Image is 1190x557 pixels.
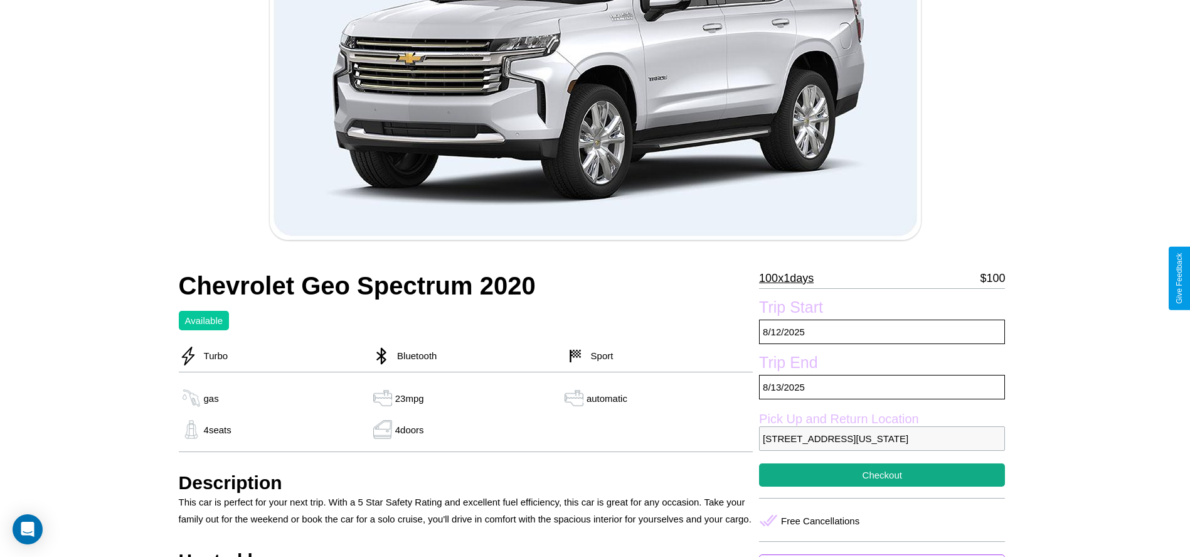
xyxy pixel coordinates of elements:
[395,390,424,407] p: 23 mpg
[179,420,204,439] img: gas
[13,514,43,544] div: Open Intercom Messenger
[781,512,859,529] p: Free Cancellations
[370,420,395,439] img: gas
[370,389,395,408] img: gas
[185,312,223,329] p: Available
[759,412,1005,426] label: Pick Up and Return Location
[759,426,1005,451] p: [STREET_ADDRESS][US_STATE]
[198,347,228,364] p: Turbo
[759,298,1005,320] label: Trip Start
[587,390,627,407] p: automatic
[204,421,231,438] p: 4 seats
[980,268,1005,288] p: $ 100
[391,347,437,364] p: Bluetooth
[1175,253,1184,304] div: Give Feedback
[395,421,424,438] p: 4 doors
[759,354,1005,375] label: Trip End
[759,320,1005,344] p: 8 / 12 / 2025
[759,463,1005,487] button: Checkout
[179,494,753,527] p: This car is perfect for your next trip. With a 5 Star Safety Rating and excellent fuel efficiency...
[179,389,204,408] img: gas
[759,268,814,288] p: 100 x 1 days
[585,347,614,364] p: Sport
[179,272,753,300] h2: Chevrolet Geo Spectrum 2020
[204,390,219,407] p: gas
[759,375,1005,399] p: 8 / 13 / 2025
[561,389,587,408] img: gas
[179,472,753,494] h3: Description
